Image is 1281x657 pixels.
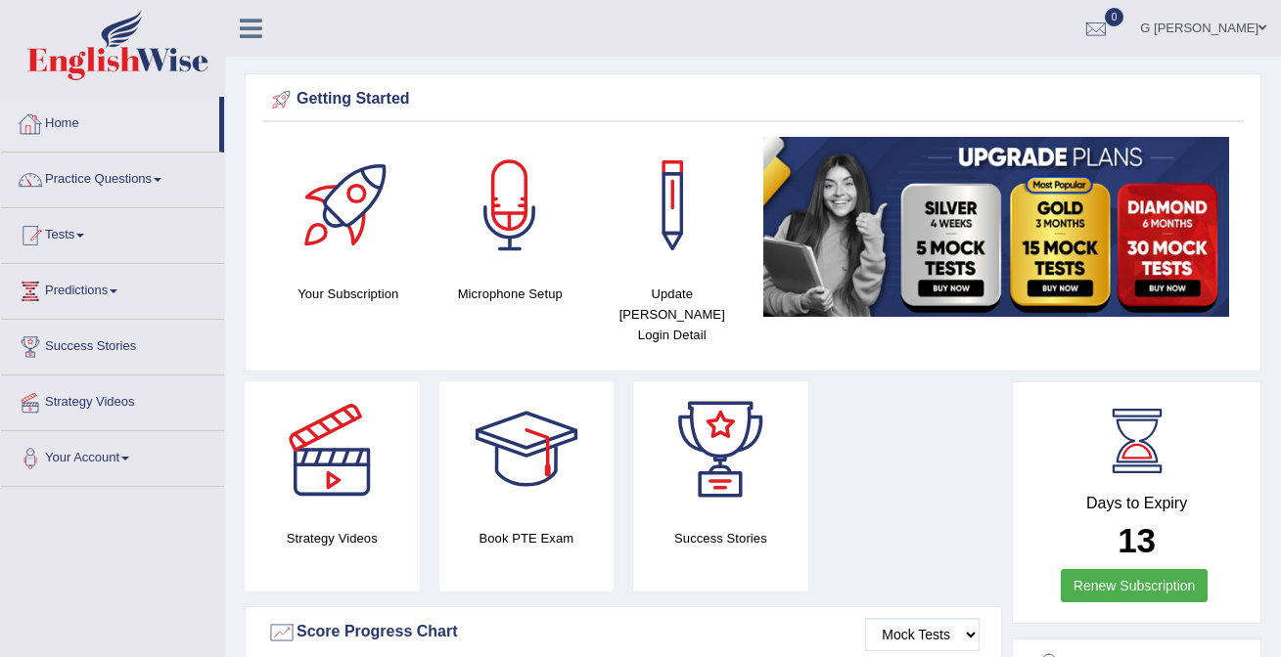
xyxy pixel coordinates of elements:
[1034,495,1239,512] h4: Days to Expiry
[1,153,224,201] a: Practice Questions
[633,528,808,548] h4: Success Stories
[1118,521,1156,559] b: 13
[1,97,219,146] a: Home
[267,618,980,647] div: Score Progress Chart
[1,208,224,257] a: Tests
[1,320,224,369] a: Success Stories
[439,528,615,548] h4: Book PTE Exam
[1,264,224,313] a: Predictions
[763,137,1230,317] img: small5.jpg
[267,85,1239,114] div: Getting Started
[1061,569,1209,602] a: Renew Subscription
[1,375,224,424] a: Strategy Videos
[439,284,582,304] h4: Microphone Setup
[601,284,744,345] h4: Update [PERSON_NAME] Login Detail
[1,431,224,480] a: Your Account
[1105,8,1124,26] span: 0
[245,528,420,548] h4: Strategy Videos
[277,284,420,304] h4: Your Subscription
